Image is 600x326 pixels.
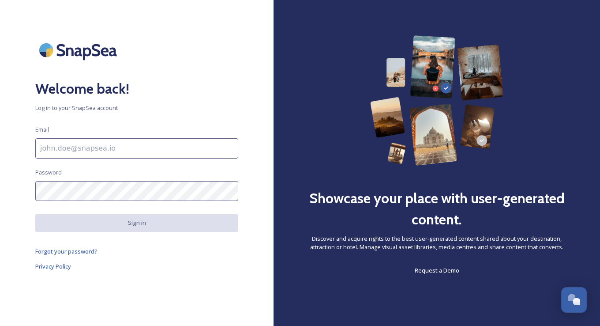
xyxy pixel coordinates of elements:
button: Open Chat [561,287,587,313]
h2: Welcome back! [35,78,238,99]
a: Forgot your password? [35,246,238,257]
span: Request a Demo [415,266,459,274]
input: john.doe@snapsea.io [35,138,238,159]
span: Forgot your password? [35,247,97,255]
a: Privacy Policy [35,261,238,272]
span: Privacy Policy [35,262,71,270]
span: Log in to your SnapSea account [35,104,238,112]
img: 63b42ca75bacad526042e722_Group%20154-p-800.png [370,35,503,166]
span: Password [35,168,62,177]
span: Discover and acquire rights to the best user-generated content shared about your destination, att... [309,235,565,251]
span: Email [35,125,49,134]
button: Sign in [35,214,238,231]
h2: Showcase your place with user-generated content. [309,188,565,230]
img: SnapSea Logo [35,35,124,65]
a: Request a Demo [415,265,459,276]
